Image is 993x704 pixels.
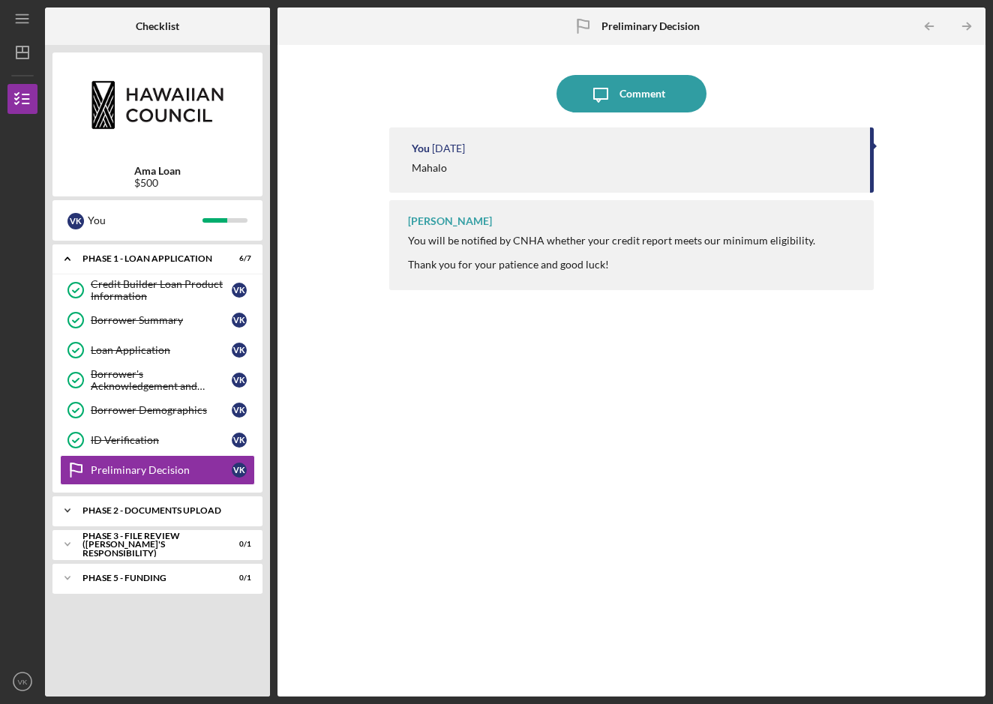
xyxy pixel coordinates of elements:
a: ID VerificationVK [60,425,255,455]
div: Phase 2 - DOCUMENTS UPLOAD [82,506,244,515]
div: V K [67,213,84,229]
div: Preliminary Decision [91,464,232,476]
a: Borrower DemographicsVK [60,395,255,425]
a: Borrower's Acknowledgement and CertificationVK [60,365,255,395]
a: Preliminary DecisionVK [60,455,255,485]
div: V K [232,463,247,478]
div: Credit Builder Loan Product Information [91,278,232,302]
div: Phase 1 - Loan Application [82,254,214,263]
time: 2025-08-20 02:49 [432,142,465,154]
div: V K [232,283,247,298]
div: Borrower Demographics [91,404,232,416]
div: Thank you for your patience and good luck! [408,259,815,271]
div: V K [232,433,247,448]
b: Checklist [136,20,179,32]
div: Loan Application [91,344,232,356]
div: V K [232,403,247,418]
div: Phase 5 - Funding [82,574,214,583]
b: Preliminary Decision [601,20,700,32]
div: ID Verification [91,434,232,446]
div: You will be notified by CNHA whether your credit report meets our minimum eligibility. [408,235,815,247]
a: Credit Builder Loan Product InformationVK [60,275,255,305]
div: PHASE 3 - FILE REVIEW ([PERSON_NAME]'s Responsibility) [82,532,214,558]
text: VK [18,678,28,686]
div: Borrower Summary [91,314,232,326]
div: V K [232,343,247,358]
b: Ama Loan [134,165,181,177]
div: [PERSON_NAME] [408,215,492,227]
div: 0 / 1 [224,574,251,583]
div: V K [232,313,247,328]
img: Product logo [52,60,262,150]
button: Comment [556,75,706,112]
a: Loan ApplicationVK [60,335,255,365]
div: 6 / 7 [224,254,251,263]
div: You [412,142,430,154]
a: Borrower SummaryVK [60,305,255,335]
div: 0 / 1 [224,540,251,549]
div: Comment [619,75,665,112]
button: VK [7,667,37,697]
div: $500 [134,177,181,189]
div: You [88,208,202,233]
div: Borrower's Acknowledgement and Certification [91,368,232,392]
div: Mahalo [412,162,447,174]
div: V K [232,373,247,388]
